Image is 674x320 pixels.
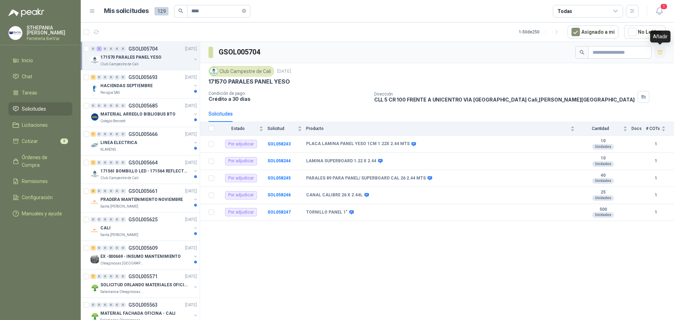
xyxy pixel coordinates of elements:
[9,26,22,40] img: Company Logo
[592,178,614,184] div: Unidades
[632,122,646,136] th: Docs
[114,103,120,108] div: 0
[185,273,197,280] p: [DATE]
[22,177,48,185] span: Remisiones
[22,154,66,169] span: Órdenes de Compra
[108,302,114,307] div: 0
[103,246,108,250] div: 0
[579,190,627,195] b: 25
[592,212,614,218] div: Unidades
[128,103,158,108] p: GSOL005685
[646,141,666,148] b: 1
[580,50,584,55] span: search
[91,46,96,51] div: 0
[114,302,120,307] div: 0
[267,210,291,215] b: SOL058247
[646,158,666,164] b: 1
[27,25,72,35] p: STHEPANIA [PERSON_NAME]
[108,103,114,108] div: 0
[97,302,102,307] div: 0
[277,68,291,75] p: [DATE]
[209,96,369,102] p: Crédito a 30 días
[114,46,120,51] div: 0
[100,310,176,317] p: MATERIAL FACHADA OFICINA - CALI
[306,122,579,136] th: Producto
[100,139,137,146] p: LINEA ELECTRICA
[8,70,72,83] a: Chat
[91,198,99,207] img: Company Logo
[97,46,102,51] div: 1
[218,126,258,131] span: Estado
[97,217,102,222] div: 0
[653,5,666,18] button: 1
[267,176,291,181] a: SOL058245
[8,102,72,116] a: Solicitudes
[646,209,666,216] b: 1
[209,91,369,96] p: Condición de pago
[579,138,627,144] b: 10
[100,261,145,266] p: Oleaginosas [GEOGRAPHIC_DATA][PERSON_NAME]
[100,289,145,295] p: Salamanca Oleaginosas SAS
[242,8,246,14] span: close-circle
[91,160,96,165] div: 1
[91,84,99,93] img: Company Logo
[27,37,72,41] p: Ferreteria BerVar
[91,158,198,181] a: 1 0 0 0 0 0 GSOL005664[DATE] Company Logo171561 BOMBILLO LED - 171564 REFLECTOR 50WClub Campestre...
[306,192,363,198] b: CANAL CALIBRE 26 X 2.44L
[8,151,72,172] a: Órdenes de Compra
[91,130,198,152] a: 1 0 0 0 0 0 GSOL005666[DATE] Company LogoLINEA ELECTRICAKLARENS
[306,126,569,131] span: Producto
[185,159,197,166] p: [DATE]
[100,90,120,96] p: Perugia SAS
[114,217,120,222] div: 0
[91,272,198,295] a: 7 0 0 0 0 0 GSOL005571[DATE] Company LogoSOLICITUD ORLANDO MATERIALES OFICINA - CALISalamanca Ole...
[579,156,627,161] b: 10
[97,189,102,194] div: 0
[128,132,158,137] p: GSOL005666
[22,137,38,145] span: Cotizar
[120,103,126,108] div: 0
[91,102,198,124] a: 0 0 0 0 0 0 GSOL005685[DATE] Company LogoMATERIAL ARREGLO BIBLIOBUS BTOColegio Bennett
[103,75,108,80] div: 0
[209,110,233,118] div: Solicitudes
[91,274,96,279] div: 7
[22,57,33,64] span: Inicio
[104,6,149,16] h1: Mis solicitudes
[209,78,290,85] p: 171570 PARALES PANEL YESO
[209,66,274,77] div: Club Campestre de Cali
[242,9,246,13] span: close-circle
[91,246,96,250] div: 1
[267,142,291,146] b: SOL058243
[120,160,126,165] div: 0
[91,217,96,222] div: 0
[91,189,96,194] div: 3
[114,75,120,80] div: 0
[120,75,126,80] div: 0
[267,192,291,197] b: SOL058246
[103,217,108,222] div: 0
[592,195,614,201] div: Unidades
[568,25,619,39] button: Asignado a mi
[128,160,158,165] p: GSOL005664
[100,175,139,181] p: Club Campestre de Cali
[646,122,674,136] th: # COTs
[219,47,261,58] h3: GSOL005704
[374,97,635,103] p: CLL 5 CR 100 FRENTE A UNICENTRO VIA [GEOGRAPHIC_DATA] Cali , [PERSON_NAME][GEOGRAPHIC_DATA]
[8,54,72,67] a: Inicio
[91,215,198,238] a: 0 0 0 0 0 0 GSOL005625[DATE] Company LogoCALISanta [PERSON_NAME]
[114,160,120,165] div: 0
[579,207,627,213] b: 500
[120,274,126,279] div: 0
[178,8,183,13] span: search
[557,7,572,15] div: Todas
[100,204,138,209] p: Santa [PERSON_NAME]
[22,89,37,97] span: Tareas
[120,132,126,137] div: 0
[100,118,125,124] p: Colegio Bennett
[114,132,120,137] div: 0
[100,61,139,67] p: Club Campestre de Cali
[306,176,426,181] b: PARALES 89 PARA PANEL/ SUPERBOARD CAL 26 2.44 MTS
[103,160,108,165] div: 0
[592,144,614,150] div: Unidades
[108,132,114,137] div: 0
